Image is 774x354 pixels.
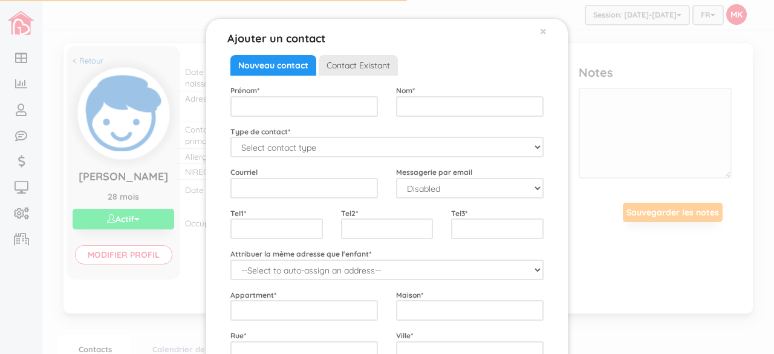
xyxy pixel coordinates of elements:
label: Tel3 [451,208,467,218]
label: Nom [396,85,415,96]
span: × [540,23,547,39]
span: Nouveau contact [230,55,316,76]
label: Messagerie par email [396,167,472,177]
label: Courriel [230,167,258,177]
h5: Ajouter un contact [227,25,325,47]
label: Rue [230,330,246,341]
label: Prénom [230,85,259,96]
iframe: chat widget [723,306,762,342]
label: Ville [396,330,413,341]
label: Tel1 [230,208,246,218]
span: Contact Existant [319,55,398,76]
label: Maison [396,290,423,300]
label: Type de contact [230,126,290,137]
label: Tel2 [341,208,358,218]
label: Attribuer la même adresse que l'enfant [230,249,371,259]
label: Appartment [230,290,276,300]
